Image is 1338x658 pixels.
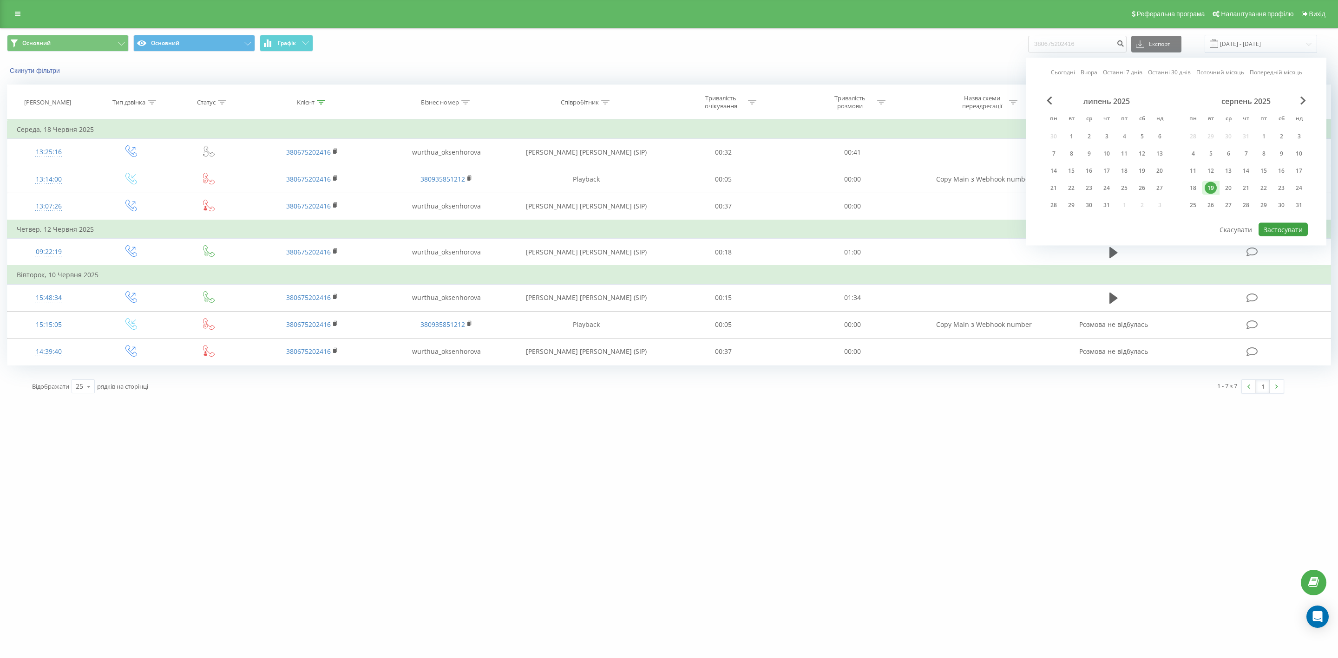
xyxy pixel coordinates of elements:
[297,98,315,106] div: Клієнт
[1275,165,1287,177] div: 16
[7,66,65,75] button: Скинути фільтри
[1115,147,1133,161] div: пт 11 лип 2025 р.
[1154,130,1166,143] div: 6
[1290,181,1308,195] div: нд 24 серп 2025 р.
[1184,181,1202,195] div: пн 18 серп 2025 р.
[1293,165,1305,177] div: 17
[1258,165,1270,177] div: 15
[696,94,746,110] div: Тривалість очікування
[286,347,331,356] a: 380675202416
[788,239,917,266] td: 01:00
[1290,130,1308,143] div: нд 3 серп 2025 р.
[1079,320,1148,329] span: Розмова не відбулась
[658,239,787,266] td: 00:18
[17,170,81,189] div: 13:14:00
[1290,164,1308,178] div: нд 17 серп 2025 р.
[1151,181,1168,195] div: нд 27 лип 2025 р.
[1202,164,1220,178] div: вт 12 серп 2025 р.
[1080,198,1098,212] div: ср 30 лип 2025 р.
[1115,130,1133,143] div: пт 4 лип 2025 р.
[1101,130,1113,143] div: 3
[1205,182,1217,194] div: 19
[1202,198,1220,212] div: вт 26 серп 2025 р.
[658,139,787,166] td: 00:32
[17,143,81,161] div: 13:25:16
[1081,68,1097,77] a: Вчора
[1045,198,1063,212] div: пн 28 лип 2025 р.
[1101,182,1113,194] div: 24
[1115,181,1133,195] div: пт 25 лип 2025 р.
[1136,148,1148,160] div: 12
[1258,148,1270,160] div: 8
[1237,181,1255,195] div: чт 21 серп 2025 р.
[133,35,255,52] button: Основний
[1136,182,1148,194] div: 26
[1133,147,1151,161] div: сб 12 лип 2025 р.
[286,202,331,210] a: 380675202416
[1048,182,1060,194] div: 21
[1257,112,1271,126] abbr: п’ятниця
[1153,112,1167,126] abbr: неділя
[380,239,514,266] td: wurthua_oksenhorova
[514,239,659,266] td: [PERSON_NAME] [PERSON_NAME] (SIP)
[1045,181,1063,195] div: пн 21 лип 2025 р.
[1047,97,1052,105] span: Previous Month
[1154,182,1166,194] div: 27
[1080,130,1098,143] div: ср 2 лип 2025 р.
[1205,148,1217,160] div: 5
[17,243,81,261] div: 09:22:19
[1255,164,1272,178] div: пт 15 серп 2025 р.
[658,166,787,193] td: 00:05
[788,139,917,166] td: 00:41
[380,139,514,166] td: wurthua_oksenhorova
[1240,148,1252,160] div: 7
[260,35,313,52] button: Графік
[1051,68,1075,77] a: Сьогодні
[1065,182,1077,194] div: 22
[1063,164,1080,178] div: вт 15 лип 2025 р.
[1220,198,1237,212] div: ср 27 серп 2025 р.
[380,193,514,220] td: wurthua_oksenhorova
[7,120,1331,139] td: Середа, 18 Червня 2025
[1083,130,1095,143] div: 2
[1184,198,1202,212] div: пн 25 серп 2025 р.
[1220,181,1237,195] div: ср 20 серп 2025 р.
[286,148,331,156] a: 380675202416
[1187,165,1199,177] div: 11
[1222,199,1234,211] div: 27
[1237,198,1255,212] div: чт 28 серп 2025 р.
[1293,130,1305,143] div: 3
[421,98,459,106] div: Бізнес номер
[97,382,148,391] span: рядків на сторінці
[1275,182,1287,194] div: 23
[1065,199,1077,211] div: 29
[1221,112,1235,126] abbr: середа
[658,284,787,311] td: 00:15
[514,284,659,311] td: [PERSON_NAME] [PERSON_NAME] (SIP)
[1101,148,1113,160] div: 10
[1202,147,1220,161] div: вт 5 серп 2025 р.
[514,166,659,193] td: Playback
[1148,68,1191,77] a: Останні 30 днів
[1256,380,1270,393] a: 1
[1255,130,1272,143] div: пт 1 серп 2025 р.
[1098,130,1115,143] div: чт 3 лип 2025 р.
[1220,147,1237,161] div: ср 6 серп 2025 р.
[17,316,81,334] div: 15:15:05
[286,320,331,329] a: 380675202416
[788,166,917,193] td: 00:00
[1080,164,1098,178] div: ср 16 лип 2025 р.
[514,311,659,338] td: Playback
[286,248,331,256] a: 380675202416
[1063,147,1080,161] div: вт 8 лип 2025 р.
[286,175,331,183] a: 380675202416
[286,293,331,302] a: 380675202416
[1222,182,1234,194] div: 20
[1115,164,1133,178] div: пт 18 лип 2025 р.
[1063,198,1080,212] div: вт 29 лип 2025 р.
[278,40,296,46] span: Графік
[1255,198,1272,212] div: пт 29 серп 2025 р.
[1275,130,1287,143] div: 2
[1080,181,1098,195] div: ср 23 лип 2025 р.
[658,311,787,338] td: 00:05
